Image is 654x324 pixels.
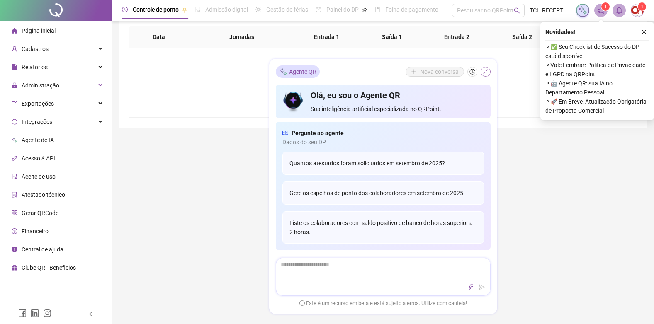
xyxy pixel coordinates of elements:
[545,97,649,115] span: ⚬ 🚀 Em Breve, Atualização Obrigatória de Proposta Comercial
[530,6,571,15] span: TCH RECEPTIVO
[22,173,56,180] span: Aceite de uso
[31,309,39,317] span: linkedin
[43,309,51,317] span: instagram
[597,7,605,14] span: notification
[601,2,610,11] sup: 1
[294,26,359,48] th: Entrada 1
[12,101,17,106] span: export
[578,6,587,15] img: sparkle-icon.fc2bf0ac1784a2077858766a79e2daf3.svg
[22,82,59,89] span: Administração
[122,7,128,12] span: clock-circle
[359,26,424,48] th: Saída 1
[22,118,52,125] span: Integrações
[12,192,17,198] span: solution
[299,300,305,305] span: exclamation-circle
[483,69,489,75] span: shrink
[205,6,248,13] span: Admissão digital
[12,247,17,252] span: info-circle
[12,210,17,216] span: qrcode
[282,138,484,147] span: Dados do seu DP
[266,6,308,13] span: Gestão de férias
[311,104,484,114] span: Sua inteligência artificial especializada no QRPoint.
[12,174,17,179] span: audit
[22,27,56,34] span: Página inicial
[22,191,65,198] span: Atestado técnico
[12,64,17,70] span: file
[638,2,646,11] sup: Atualize o seu contato no menu Meus Dados
[255,7,261,12] span: sun
[22,228,49,235] span: Financeiro
[299,299,467,307] span: Este é um recurso em beta e está sujeito a erros. Utilize com cautela!
[514,7,520,14] span: search
[22,155,55,162] span: Acesso à API
[12,82,17,88] span: lock
[22,100,54,107] span: Exportações
[545,60,649,79] span: ⚬ Vale Lembrar: Política de Privacidade e LGPD na QRPoint
[641,4,644,10] span: 1
[279,67,287,76] img: sparkle-icon.fc2bf0ac1784a2077858766a79e2daf3.svg
[466,282,476,292] button: thunderbolt
[22,264,76,271] span: Clube QR - Beneficios
[22,210,58,216] span: Gerar QRCode
[139,88,627,97] div: Não há dados
[282,89,304,114] img: icon
[12,28,17,34] span: home
[469,69,475,75] span: history
[374,7,380,12] span: book
[133,6,179,13] span: Controle de ponto
[615,7,623,14] span: bell
[282,181,484,205] div: Gere os espelhos de ponto dos colaboradores em setembro de 2025.
[326,6,359,13] span: Painel do DP
[182,7,187,12] span: pushpin
[641,29,647,35] span: close
[316,7,321,12] span: dashboard
[362,7,367,12] span: pushpin
[22,46,49,52] span: Cadastros
[22,246,63,253] span: Central de ajuda
[189,26,294,48] th: Jornadas
[12,119,17,125] span: sync
[385,6,438,13] span: Folha de pagamento
[129,26,189,48] th: Data
[406,67,464,77] button: Nova conversa
[545,79,649,97] span: ⚬ 🤖 Agente QR: sua IA no Departamento Pessoal
[12,228,17,234] span: dollar
[489,26,554,48] th: Saída 2
[22,64,48,70] span: Relatórios
[282,211,484,244] div: Liste os colaboradores com saldo positivo de banco de horas superior a 2 horas.
[276,65,320,78] div: Agente QR
[604,4,607,10] span: 1
[194,7,200,12] span: file-done
[18,309,27,317] span: facebook
[468,284,474,290] span: thunderbolt
[477,282,487,292] button: send
[292,128,344,138] span: Pergunte ao agente
[88,311,94,317] span: left
[545,42,649,60] span: ⚬ ✅ Seu Checklist de Sucesso do DP está disponível
[12,155,17,161] span: api
[282,128,288,138] span: read
[424,26,489,48] th: Entrada 2
[631,4,644,17] img: 51853
[22,137,54,143] span: Agente de IA
[545,27,575,36] span: Novidades !
[12,265,17,271] span: gift
[311,89,484,101] h4: Olá, eu sou o Agente QR
[282,152,484,175] div: Quantos atestados foram solicitados em setembro de 2025?
[12,46,17,52] span: user-add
